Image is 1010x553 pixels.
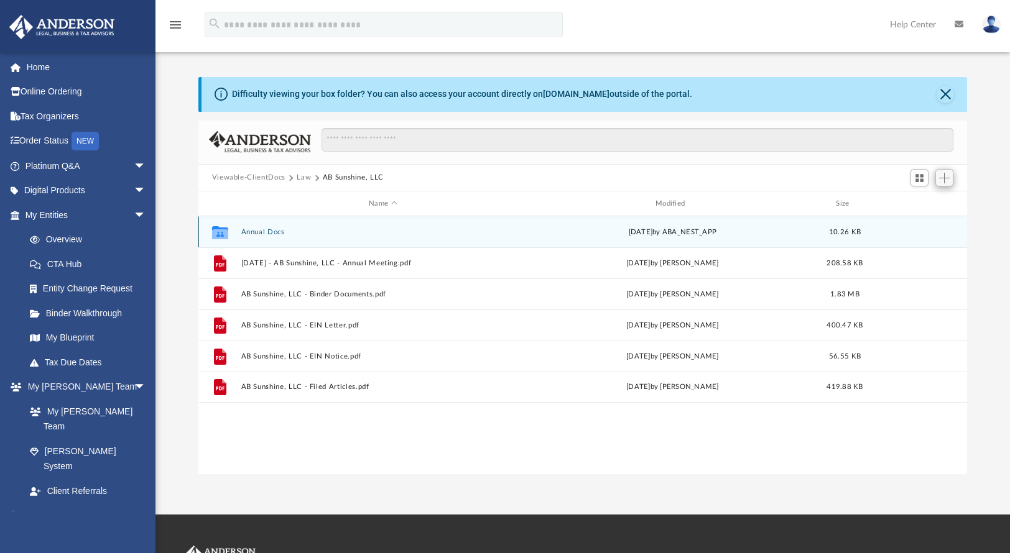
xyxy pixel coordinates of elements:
[827,384,863,391] span: 419.88 KB
[241,352,525,360] button: AB Sunshine, LLC - EIN Notice.pdf
[9,503,159,528] a: My Documentsarrow_drop_down
[17,227,165,252] a: Overview
[530,320,815,331] div: [DATE] by [PERSON_NAME]
[322,128,953,152] input: Search files and folders
[530,289,815,300] div: [DATE] by [PERSON_NAME]
[830,291,859,298] span: 1.83 MB
[9,129,165,154] a: Order StatusNEW
[910,169,929,186] button: Switch to Grid View
[212,172,285,183] button: Viewable-ClientDocs
[134,178,159,204] span: arrow_drop_down
[937,86,954,103] button: Close
[530,258,815,269] div: [DATE] by [PERSON_NAME]
[17,478,159,503] a: Client Referrals
[829,353,861,360] span: 56.55 KB
[530,382,815,393] div: [DATE] by [PERSON_NAME]
[203,198,234,209] div: id
[134,203,159,228] span: arrow_drop_down
[323,172,384,183] button: AB Sunshine, LLC
[9,55,165,80] a: Home
[241,321,525,329] button: AB Sunshine, LLC - EIN Letter.pdf
[241,259,525,267] button: [DATE] - AB Sunshine, LLC - Annual Meeting.pdf
[297,172,311,183] button: Law
[17,326,159,350] a: My Blueprint
[6,15,118,39] img: Anderson Advisors Platinum Portal
[232,88,692,101] div: Difficulty viewing your box folder? You can also access your account directly on outside of the p...
[827,260,863,267] span: 208.58 KB
[17,439,159,478] a: [PERSON_NAME] System
[241,290,525,298] button: AB Sunshine, LLC - Binder Documents.pdf
[72,132,99,150] div: NEW
[530,198,814,209] div: Modified
[827,322,863,329] span: 400.47 KB
[9,80,165,104] a: Online Ordering
[17,350,165,375] a: Tax Due Dates
[134,375,159,400] span: arrow_drop_down
[9,375,159,400] a: My [PERSON_NAME] Teamarrow_drop_down
[168,24,183,32] a: menu
[875,198,962,209] div: id
[982,16,1001,34] img: User Pic
[530,227,815,238] div: [DATE] by ABA_NEST_APP
[530,351,815,362] div: [DATE] by [PERSON_NAME]
[168,17,183,32] i: menu
[17,252,165,276] a: CTA Hub
[9,104,165,129] a: Tax Organizers
[17,276,165,301] a: Entity Change Request
[9,178,165,203] a: Digital Productsarrow_drop_down
[935,169,954,186] button: Add
[9,153,165,178] a: Platinum Q&Aarrow_drop_down
[198,216,968,473] div: grid
[208,17,221,30] i: search
[17,301,165,326] a: Binder Walkthrough
[829,229,861,235] span: 10.26 KB
[240,198,524,209] div: Name
[9,203,165,227] a: My Entitiesarrow_drop_down
[241,383,525,391] button: AB Sunshine, LLC - Filed Articles.pdf
[241,228,525,236] button: Annual Docs
[134,153,159,179] span: arrow_drop_down
[17,399,152,439] a: My [PERSON_NAME] Team
[543,89,609,99] a: [DOMAIN_NAME]
[820,198,869,209] div: Size
[134,503,159,529] span: arrow_drop_down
